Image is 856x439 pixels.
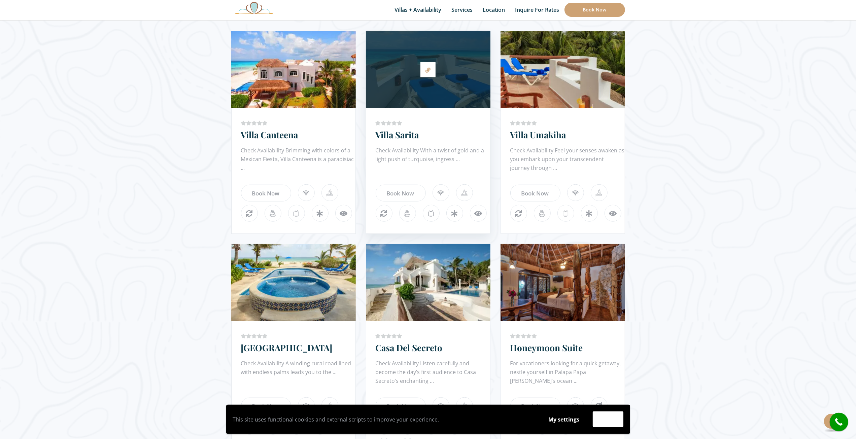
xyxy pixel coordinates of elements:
[510,359,625,386] div: For vacationers looking for a quick getaway, nestle yourself in Palapa Papa [PERSON_NAME]’s ocean...
[241,359,355,386] div: Check Availability A winding rural road lined with endless palms leads you to the ...
[241,342,333,354] a: [GEOGRAPHIC_DATA]
[542,412,586,427] button: My settings
[831,414,847,430] i: call
[510,146,625,173] div: Check Availability Feel your senses awaken as you embark upon your transcendent journey through ...
[376,146,490,173] div: Check Availability With a twist of gold and a light push of turquoise, ingress ...
[241,129,298,141] a: Villa Canteena
[376,185,426,202] a: Book Now
[231,2,277,14] img: Awesome Logo
[241,185,291,202] a: Book Now
[510,185,560,202] a: Book Now
[241,146,355,173] div: Check Availability Brimming with colors of a Mexican Fiesta, Villa Canteena is a paradisiac ...
[233,414,536,425] p: This site uses functional cookies and external scripts to improve your experience.
[241,398,291,414] a: Book Now
[376,342,443,354] a: Casa Del Secreto
[510,398,560,414] a: Book Now
[510,129,566,141] a: Villa Umakiha
[376,129,419,141] a: Villa Sarita
[376,359,490,386] div: Check Availability Listen carefully and become the day’s first audience to Casa Secreto’s enchant...
[593,411,623,427] button: Accept
[564,3,625,17] a: Book Now
[376,398,426,414] a: Book Now
[510,342,583,354] a: Honeymoon Suite
[830,413,848,431] a: call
